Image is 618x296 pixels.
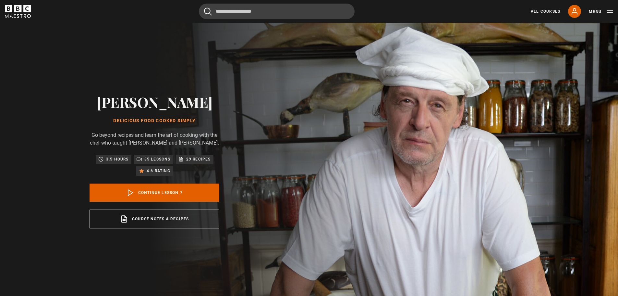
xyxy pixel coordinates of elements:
svg: BBC Maestro [5,5,31,18]
p: Go beyond recipes and learn the art of cooking with the chef who taught [PERSON_NAME] and [PERSON... [90,131,219,147]
h2: [PERSON_NAME] [90,94,219,110]
p: 35 lessons [144,156,171,162]
a: All Courses [531,8,560,14]
p: 29 recipes [186,156,211,162]
p: 3.5 hours [106,156,129,162]
button: Toggle navigation [589,8,613,15]
input: Search [199,4,355,19]
p: 4.6 rating [147,168,170,174]
a: Continue lesson 7 [90,184,219,202]
button: Submit the search query [204,7,212,16]
a: Course notes & recipes [90,210,219,228]
h1: Delicious Food Cooked Simply [90,118,219,123]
